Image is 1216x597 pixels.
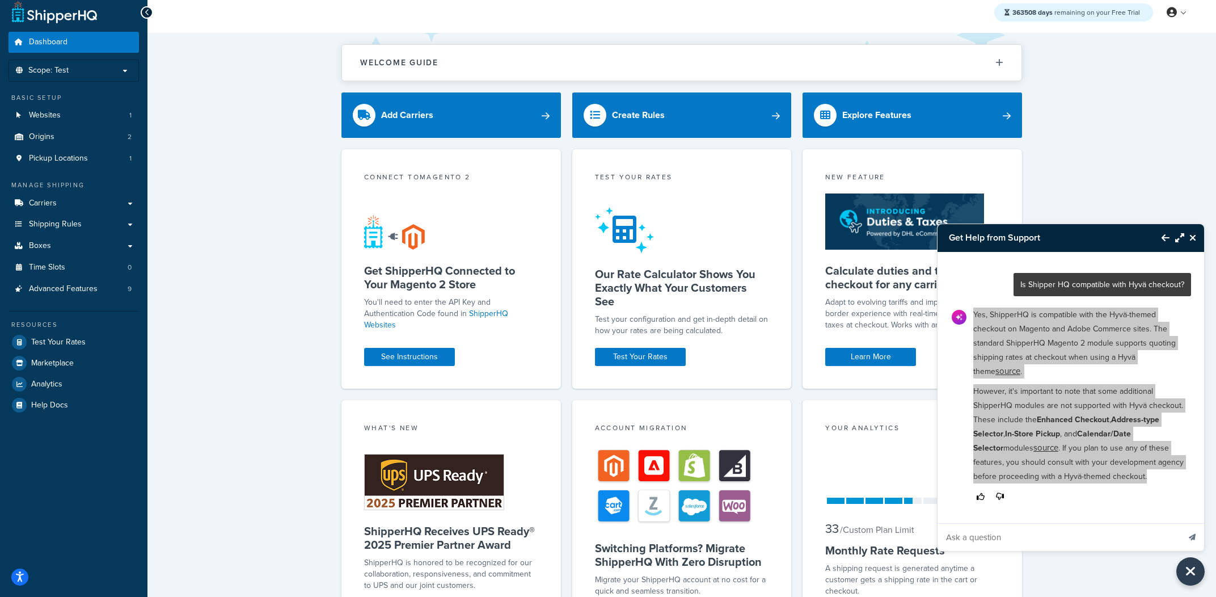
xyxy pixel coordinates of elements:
div: Manage Shipping [9,180,139,190]
button: Thumbs down [993,489,1007,504]
h5: Monthly Rate Requests [825,544,999,557]
span: 1 [129,154,132,163]
img: Bot Avatar [952,310,966,325]
div: Create Rules [612,107,665,123]
span: Time Slots [29,263,65,272]
span: Origins [29,132,54,142]
button: Close Resource Center [1176,557,1205,586]
span: 9 [128,284,132,294]
h5: Switching Platforms? Migrate ShipperHQ With Zero Disruption [595,541,769,569]
p: You'll need to enter the API Key and Authentication Code found in [364,297,538,331]
div: New Feature [825,172,999,185]
strong: 363508 days [1012,7,1053,18]
span: 0 [128,263,132,272]
h5: Calculate duties and taxes at checkout for any carrier [825,264,999,291]
h5: Get ShipperHQ Connected to Your Magento 2 Store [364,264,538,291]
div: A shipping request is generated anytime a customer gets a shipping rate in the cart or checkout. [825,563,999,597]
button: Back to Resource Center [1150,225,1169,251]
a: Marketplace [9,353,139,373]
span: Boxes [29,241,51,251]
strong: Address-type Selector [973,414,1159,440]
div: Explore Features [842,107,911,123]
a: Websites1 [9,105,139,126]
a: See Instructions [364,348,455,366]
button: Maximize Resource Center [1169,225,1184,251]
li: Time Slots [9,257,139,278]
a: Test Your Rates [9,332,139,352]
button: Thumbs up [973,489,988,504]
a: Shipping Rules [9,214,139,235]
a: Advanced Features9 [9,279,139,300]
p: ShipperHQ is honored to be recognized for our collaboration, responsiveness, and commitment to UP... [364,557,538,591]
span: Test Your Rates [31,338,86,347]
a: Explore Features [803,93,1022,138]
div: Resources [9,320,139,330]
a: Add Carriers [341,93,561,138]
a: source [1033,442,1058,454]
strong: Enhanced Checkout [1037,414,1109,426]
button: Welcome Guide [342,45,1021,81]
strong: Calendar/Date Selector [973,428,1131,454]
p: However, it's important to note that some additional ShipperHQ modules are not supported with Hyv... [973,384,1184,484]
p: Yes, ShipperHQ is compatible with the Hyvä-themed checkout on Magento and Adobe Commerce sites. T... [973,308,1184,379]
button: Close Resource Center [1184,231,1204,245]
span: Advanced Features [29,284,98,294]
li: Origins [9,127,139,148]
a: Time Slots0 [9,257,139,278]
input: Ask a question [938,524,1179,551]
div: Test your configuration and get in-depth detail on how your rates are being calculated. [595,314,769,337]
a: Analytics [9,374,139,394]
a: ShipperHQ Websites [364,308,508,331]
div: Connect to Magento 2 [364,172,538,185]
a: Dashboard [9,32,139,53]
button: Send message [1180,523,1204,551]
span: 1 [129,111,132,120]
li: Pickup Locations [9,148,139,169]
p: Is Shipper HQ compatible with Hyvä checkout? [1020,278,1184,292]
a: Test Your Rates [595,348,686,366]
h5: ShipperHQ Receives UPS Ready® 2025 Premier Partner Award [364,524,538,552]
div: Test your rates [595,172,769,185]
div: Account Migration [595,423,769,436]
div: Add Carriers [381,107,433,123]
img: connect-shq-magento-24cdf84b.svg [364,215,425,250]
span: Help Docs [31,401,68,410]
span: remaining on your Free Trial [1012,7,1140,18]
h5: Our Rate Calculator Shows You Exactly What Your Customers See [595,267,769,308]
div: Migrate your ShipperHQ account at no cost for a quick and seamless transition. [595,574,769,597]
span: Analytics [31,380,62,389]
span: Scope: Test [28,66,69,75]
a: Carriers [9,193,139,214]
a: source [995,365,1020,377]
span: 33 [825,519,839,538]
a: Create Rules [572,93,792,138]
a: Pickup Locations1 [9,148,139,169]
a: Origins2 [9,127,139,148]
div: What's New [364,423,538,436]
span: Carriers [29,199,57,208]
div: Your Analytics [825,423,999,436]
a: Boxes [9,236,139,257]
span: Marketplace [31,359,74,368]
li: Advanced Features [9,279,139,300]
strong: In-Store Pickup [1005,428,1060,440]
li: Websites [9,105,139,126]
div: Basic Setup [9,93,139,103]
p: Adapt to evolving tariffs and improve the cross-border experience with real-time duties and taxes... [825,297,999,331]
span: Dashboard [29,37,67,47]
span: Websites [29,111,61,120]
span: Shipping Rules [29,220,82,229]
a: Learn More [825,348,916,366]
h3: Get Help from Support [938,224,1150,251]
a: Help Docs [9,395,139,415]
small: / Custom Plan Limit [840,523,914,536]
h2: Welcome Guide [360,58,438,67]
span: Pickup Locations [29,154,88,163]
